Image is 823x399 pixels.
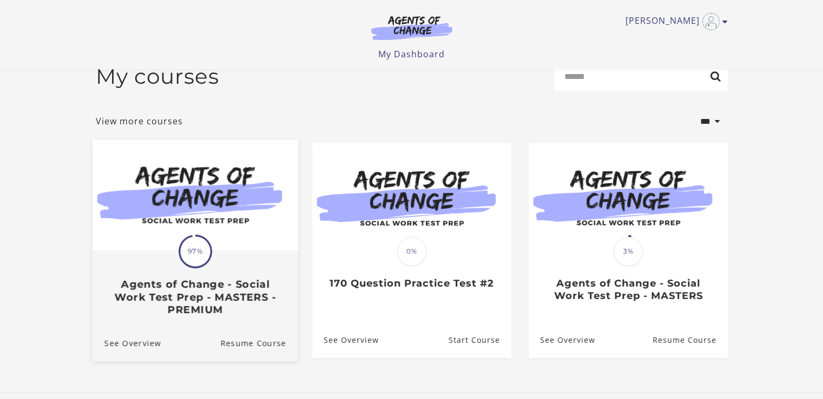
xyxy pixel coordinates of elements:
a: View more courses [96,115,183,128]
h3: Agents of Change - Social Work Test Prep - MASTERS - PREMIUM [104,278,286,316]
a: Agents of Change - Social Work Test Prep - MASTERS: See Overview [529,323,595,358]
a: 170 Question Practice Test #2: Resume Course [448,323,511,358]
a: Toggle menu [626,13,722,30]
span: 97% [180,236,210,267]
a: 170 Question Practice Test #2: See Overview [312,323,379,358]
h3: 170 Question Practice Test #2 [324,277,499,290]
h3: Agents of Change - Social Work Test Prep - MASTERS [540,277,716,302]
img: Agents of Change Logo [360,15,464,40]
a: Agents of Change - Social Work Test Prep - MASTERS - PREMIUM: Resume Course [220,325,298,361]
h2: My courses [96,64,219,89]
a: My Dashboard [378,48,445,60]
span: 0% [397,237,426,266]
span: 3% [614,237,643,266]
a: Agents of Change - Social Work Test Prep - MASTERS - PREMIUM: See Overview [92,325,161,361]
a: Agents of Change - Social Work Test Prep - MASTERS: Resume Course [652,323,727,358]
